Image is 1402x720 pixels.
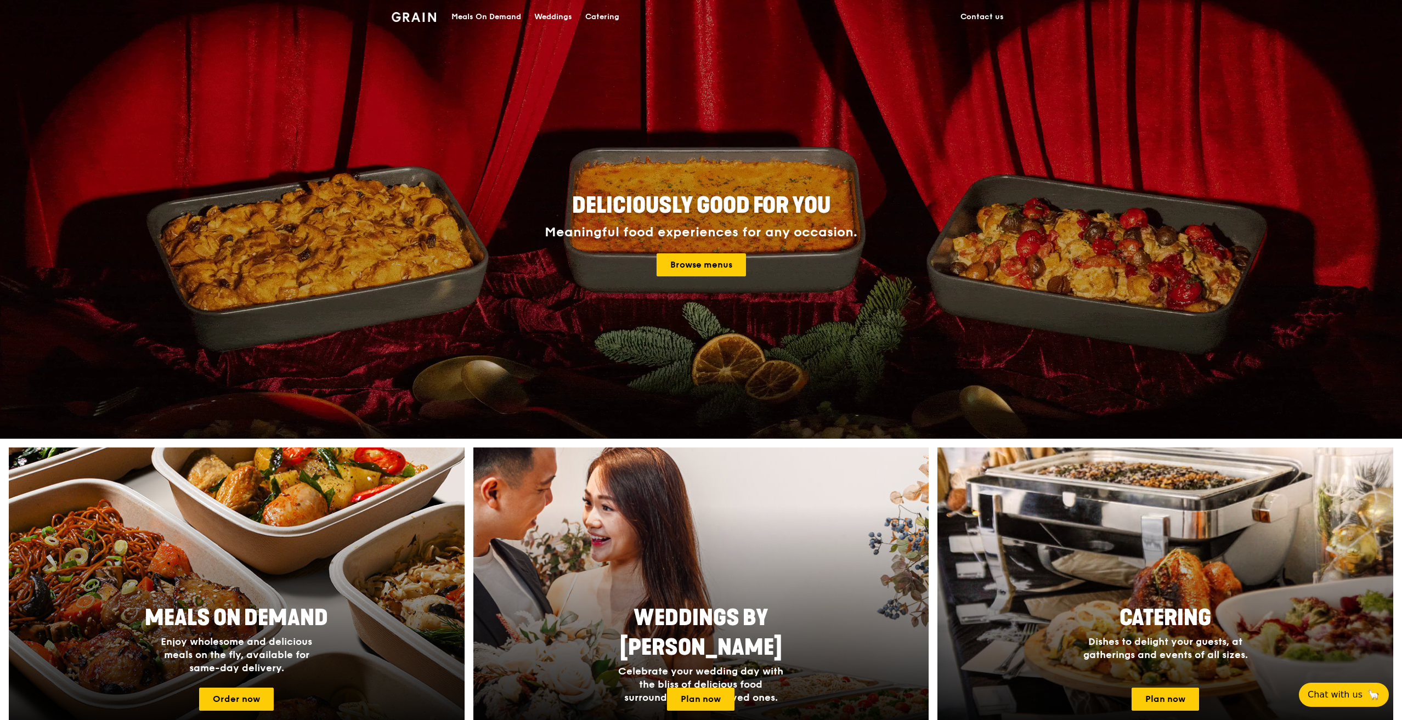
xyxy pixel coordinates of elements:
span: Catering [1120,605,1211,631]
a: Plan now [1132,688,1199,711]
span: Dishes to delight your guests, at gatherings and events of all sizes. [1083,636,1248,661]
div: Meals On Demand [451,1,521,33]
a: Order now [199,688,274,711]
span: Weddings by [PERSON_NAME] [620,605,782,661]
img: Grain [392,12,436,22]
a: Weddings [528,1,579,33]
span: Enjoy wholesome and delicious meals on the fly, available for same-day delivery. [161,636,312,674]
span: Chat with us [1308,688,1363,701]
span: Deliciously good for you [572,192,830,219]
a: Contact us [954,1,1010,33]
a: Plan now [667,688,734,711]
a: Browse menus [657,253,746,276]
span: 🦙 [1367,688,1380,701]
div: Weddings [534,1,572,33]
span: Meals On Demand [145,605,328,631]
span: Celebrate your wedding day with the bliss of delicious food surrounded by your loved ones. [618,665,783,704]
div: Catering [585,1,619,33]
div: Meaningful food experiences for any occasion. [504,225,898,240]
button: Chat with us🦙 [1299,683,1389,707]
a: Catering [579,1,626,33]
